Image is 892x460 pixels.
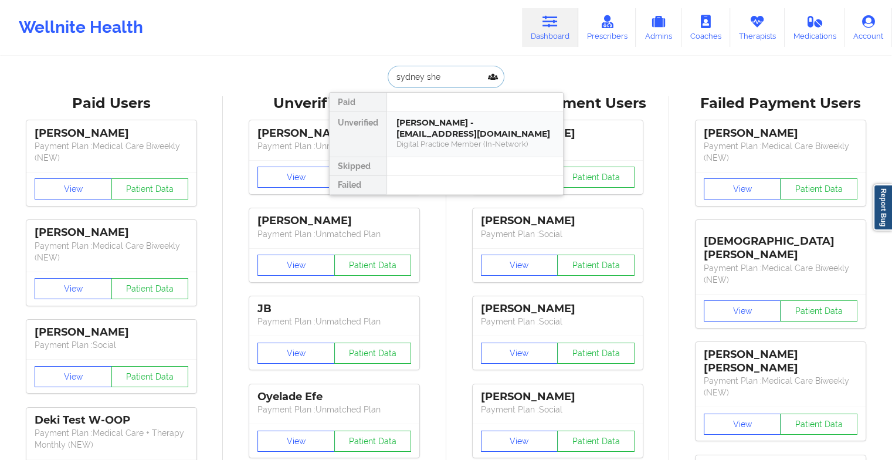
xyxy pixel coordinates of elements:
[481,343,558,364] button: View
[111,366,189,387] button: Patient Data
[257,214,411,228] div: [PERSON_NAME]
[704,375,857,398] p: Payment Plan : Medical Care Biweekly (NEW)
[8,94,215,113] div: Paid Users
[704,127,857,140] div: [PERSON_NAME]
[257,302,411,316] div: JB
[330,93,386,111] div: Paid
[780,300,857,322] button: Patient Data
[257,140,411,152] p: Payment Plan : Unmatched Plan
[481,214,635,228] div: [PERSON_NAME]
[681,8,730,47] a: Coaches
[111,178,189,199] button: Patient Data
[704,300,781,322] button: View
[35,226,188,239] div: [PERSON_NAME]
[35,326,188,339] div: [PERSON_NAME]
[557,255,635,276] button: Patient Data
[396,139,554,149] div: Digital Practice Member (In-Network)
[677,94,884,113] div: Failed Payment Users
[704,348,857,375] div: [PERSON_NAME] [PERSON_NAME]
[481,228,635,240] p: Payment Plan : Social
[257,431,335,452] button: View
[35,278,112,299] button: View
[704,140,857,164] p: Payment Plan : Medical Care Biweekly (NEW)
[35,240,188,263] p: Payment Plan : Medical Care Biweekly (NEW)
[481,390,635,404] div: [PERSON_NAME]
[780,414,857,435] button: Patient Data
[481,431,558,452] button: View
[522,8,578,47] a: Dashboard
[557,431,635,452] button: Patient Data
[334,431,412,452] button: Patient Data
[557,343,635,364] button: Patient Data
[35,427,188,451] p: Payment Plan : Medical Care + Therapy Monthly (NEW)
[334,255,412,276] button: Patient Data
[257,127,411,140] div: [PERSON_NAME]
[481,255,558,276] button: View
[481,316,635,327] p: Payment Plan : Social
[35,178,112,199] button: View
[257,167,335,188] button: View
[481,302,635,316] div: [PERSON_NAME]
[704,262,857,286] p: Payment Plan : Medical Care Biweekly (NEW)
[231,94,437,113] div: Unverified Users
[111,278,189,299] button: Patient Data
[578,8,636,47] a: Prescribers
[35,366,112,387] button: View
[35,414,188,427] div: Deki Test W-OOP
[557,167,635,188] button: Patient Data
[704,226,857,262] div: [DEMOGRAPHIC_DATA][PERSON_NAME]
[730,8,785,47] a: Therapists
[844,8,892,47] a: Account
[257,343,335,364] button: View
[704,414,781,435] button: View
[785,8,845,47] a: Medications
[330,111,386,157] div: Unverified
[396,117,554,139] div: [PERSON_NAME] - [EMAIL_ADDRESS][DOMAIN_NAME]
[334,343,412,364] button: Patient Data
[780,178,857,199] button: Patient Data
[35,339,188,351] p: Payment Plan : Social
[257,255,335,276] button: View
[330,157,386,176] div: Skipped
[330,176,386,195] div: Failed
[481,404,635,415] p: Payment Plan : Social
[257,404,411,415] p: Payment Plan : Unmatched Plan
[257,228,411,240] p: Payment Plan : Unmatched Plan
[704,178,781,199] button: View
[636,8,681,47] a: Admins
[257,390,411,404] div: Oyelade Efe
[35,127,188,140] div: [PERSON_NAME]
[35,140,188,164] p: Payment Plan : Medical Care Biweekly (NEW)
[257,316,411,327] p: Payment Plan : Unmatched Plan
[873,184,892,231] a: Report Bug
